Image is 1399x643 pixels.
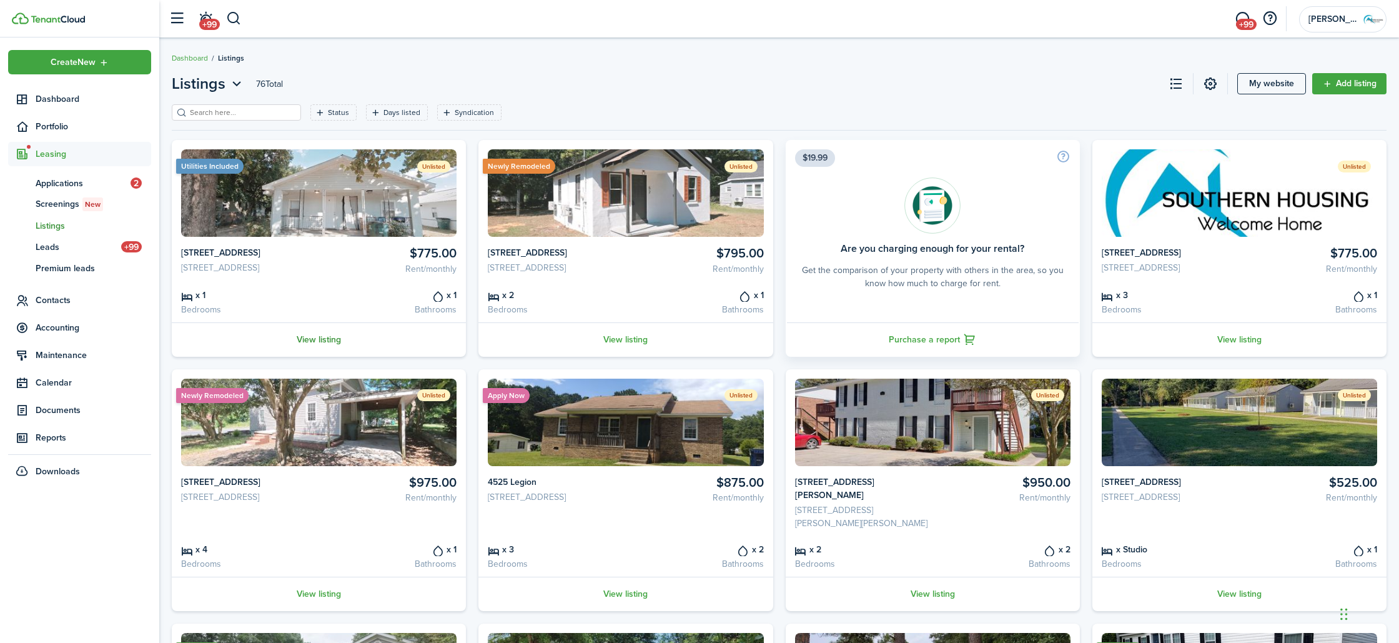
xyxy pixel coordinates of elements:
[8,172,151,194] a: Applications2
[36,376,151,389] span: Calendar
[36,349,151,362] span: Maintenance
[328,107,349,118] filter-tag-label: Status
[310,104,357,121] filter-tag: Open filter
[478,577,773,611] a: View listing
[172,72,225,95] span: Listings
[1340,596,1348,633] div: Drag
[12,12,29,24] img: TenantCloud
[36,147,151,161] span: Leasing
[36,120,151,133] span: Portfolio
[324,557,457,571] card-listing-description: Bathrooms
[1102,149,1377,237] img: Listing avatar
[795,264,1070,290] card-description: Get the comparison of your property with others in the area, so you know how much to charge for r...
[795,557,928,571] card-listing-description: Bedrooms
[795,476,928,502] card-listing-title: [STREET_ADDRESS][PERSON_NAME]
[630,288,763,302] card-listing-title: x 1
[181,476,314,489] card-listing-title: [STREET_ADDRESS]
[187,107,297,119] input: Search here...
[36,241,121,254] span: Leads
[218,52,244,64] span: Listings
[786,577,1080,611] a: View listing
[724,389,758,401] status: Unlisted
[383,107,420,118] filter-tag-label: Days listed
[36,321,151,334] span: Accounting
[483,159,555,174] ribbon: Newly Remodeled
[181,379,457,466] img: Listing avatar
[176,159,244,174] ribbon: Utilities Included
[181,542,314,556] card-listing-title: x 4
[199,19,220,30] span: +99
[1230,3,1254,35] a: Messaging
[1363,9,1383,29] img: Karlton
[488,261,621,274] card-listing-description: [STREET_ADDRESS]
[630,476,763,490] card-listing-title: $875.00
[172,72,245,95] button: Listings
[324,303,457,316] card-listing-description: Bathrooms
[488,149,763,237] img: Listing avatar
[1312,73,1387,94] a: Add listing
[1102,557,1235,571] card-listing-description: Bedrooms
[630,542,763,556] card-listing-title: x 2
[165,7,189,31] button: Open sidebar
[176,388,249,403] ribbon: Newly Remodeled
[1244,557,1377,571] card-listing-description: Bathrooms
[36,219,151,232] span: Listings
[1337,583,1399,643] div: Chat Widget
[324,288,457,302] card-listing-title: x 1
[1308,15,1358,24] span: Karlton
[181,149,457,237] img: Listing avatar
[1237,73,1306,94] a: My website
[8,87,151,111] a: Dashboard
[455,107,494,118] filter-tag-label: Syndication
[841,243,1024,254] card-title: Are you charging enough for your rental?
[795,504,928,530] card-listing-description: [STREET_ADDRESS][PERSON_NAME][PERSON_NAME]
[131,177,142,189] span: 2
[478,322,773,357] a: View listing
[483,388,530,403] ribbon: Apply Now
[1102,542,1235,556] card-listing-title: x Studio
[324,542,457,556] card-listing-title: x 1
[226,8,242,29] button: Search
[795,379,1070,466] img: Listing avatar
[181,246,314,259] card-listing-title: [STREET_ADDRESS]
[724,161,758,172] status: Unlisted
[36,92,151,106] span: Dashboard
[172,322,466,357] a: View listing
[1102,303,1235,316] card-listing-description: Bedrooms
[85,199,101,210] span: New
[1244,303,1377,316] card-listing-description: Bathrooms
[630,303,763,316] card-listing-description: Bathrooms
[172,52,208,64] a: Dashboard
[786,322,1080,357] a: Purchase a report
[172,72,245,95] button: Open menu
[937,542,1070,556] card-listing-title: x 2
[1092,577,1387,611] a: View listing
[630,262,763,276] card-listing-description: Rent/monthly
[324,491,457,504] card-listing-description: Rent/monthly
[1244,542,1377,556] card-listing-title: x 1
[1102,246,1235,259] card-listing-title: [STREET_ADDRESS]
[324,476,457,490] card-listing-title: $975.00
[488,379,763,466] img: Listing avatar
[324,246,457,261] card-listing-title: $775.00
[795,149,835,167] span: $19.99
[488,557,621,571] card-listing-description: Bedrooms
[181,557,314,571] card-listing-description: Bedrooms
[1244,491,1377,504] card-listing-description: Rent/monthly
[937,491,1070,504] card-listing-description: Rent/monthly
[36,262,151,275] span: Premium leads
[1102,288,1235,302] card-listing-title: x 3
[324,262,457,276] card-listing-description: Rent/monthly
[1102,476,1235,489] card-listing-title: [STREET_ADDRESS]
[36,197,151,211] span: Screenings
[488,288,621,302] card-listing-title: x 2
[488,491,621,504] card-listing-description: [STREET_ADDRESS]
[937,476,1070,490] card-listing-title: $950.00
[904,177,961,234] img: Rentability report avatar
[1244,476,1377,490] card-listing-title: $525.00
[8,194,151,215] a: ScreeningsNew
[417,161,450,172] status: Unlisted
[1244,246,1377,261] card-listing-title: $775.00
[488,246,621,259] card-listing-title: [STREET_ADDRESS]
